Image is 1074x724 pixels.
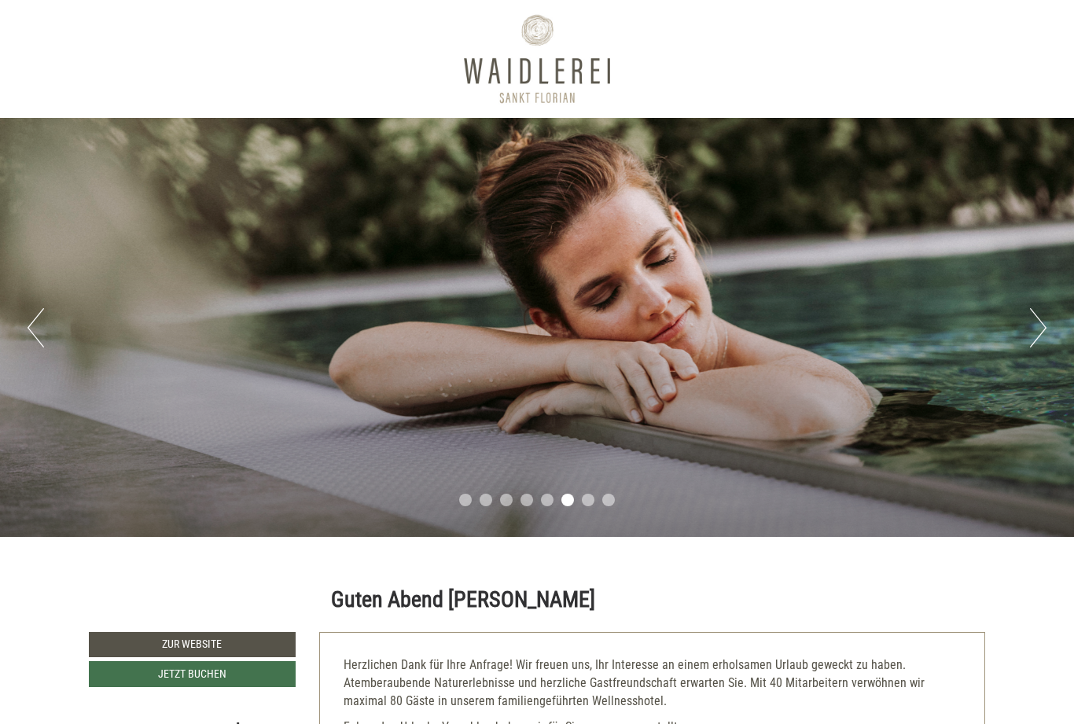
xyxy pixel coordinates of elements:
[1030,308,1046,347] button: Next
[331,588,595,612] h1: Guten Abend [PERSON_NAME]
[344,656,962,711] p: Herzlichen Dank für Ihre Anfrage! Wir freuen uns, Ihr Interesse an einem erholsamen Urlaub geweck...
[89,661,296,687] a: Jetzt buchen
[89,632,296,657] a: Zur Website
[28,308,44,347] button: Previous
